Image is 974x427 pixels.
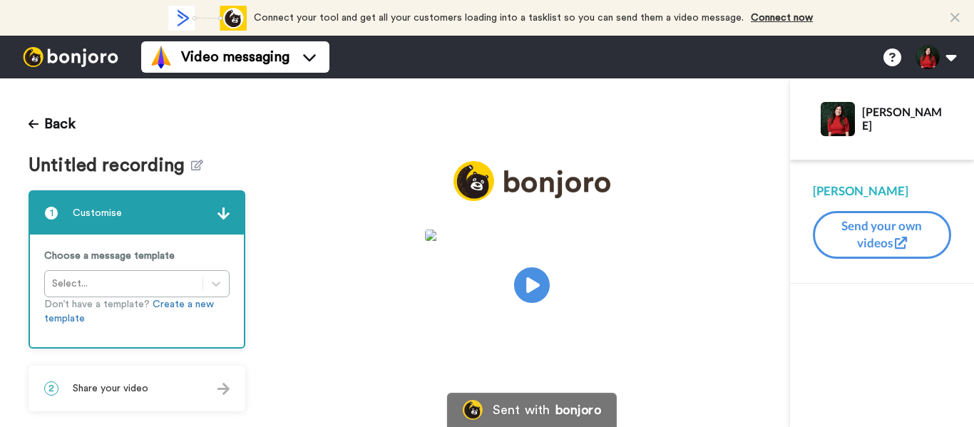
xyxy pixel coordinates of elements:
[453,161,610,202] img: logo_full.png
[73,381,148,396] span: Share your video
[44,299,214,324] a: Create a new template
[44,381,58,396] span: 2
[463,400,483,420] img: Bonjoro Logo
[751,13,813,23] a: Connect now
[44,297,230,326] p: Don’t have a template?
[44,249,230,263] p: Choose a message template
[862,105,950,132] div: [PERSON_NAME]
[425,230,639,241] img: 7f8cccfd-23d3-4e2b-9a8d-fa29e82aefa6.jpg
[821,102,855,136] img: Profile Image
[150,46,173,68] img: vm-color.svg
[29,366,245,411] div: 2Share your video
[447,393,617,427] a: Bonjoro LogoSent withbonjoro
[813,211,951,259] button: Send your own videos
[813,182,951,200] div: [PERSON_NAME]
[254,13,744,23] span: Connect your tool and get all your customers loading into a tasklist so you can send them a video...
[217,383,230,395] img: arrow.svg
[44,206,58,220] span: 1
[73,206,122,220] span: Customise
[168,6,247,31] div: animation
[493,403,550,416] div: Sent with
[181,47,289,67] span: Video messaging
[29,107,76,141] button: Back
[217,207,230,220] img: arrow.svg
[29,155,191,176] span: Untitled recording
[555,403,601,416] div: bonjoro
[17,47,124,67] img: bj-logo-header-white.svg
